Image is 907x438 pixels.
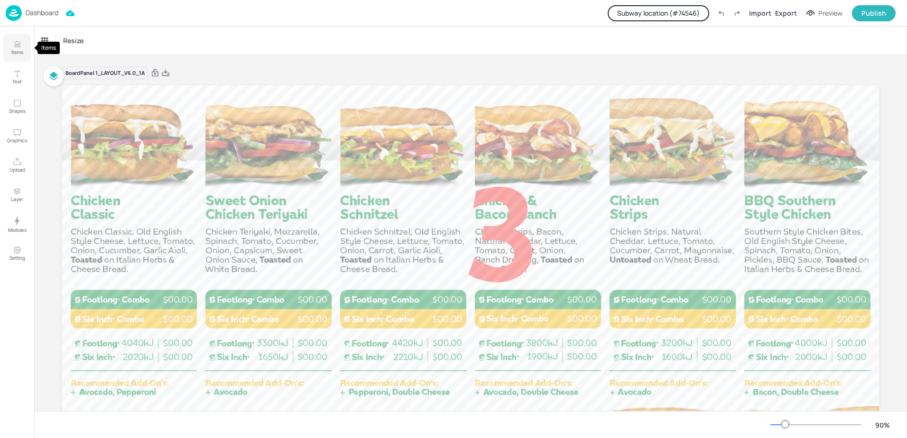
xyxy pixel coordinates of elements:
[861,8,886,18] div: Publish
[37,42,60,54] div: Items
[775,8,797,18] div: Export
[713,5,729,21] label: Undo (Ctrl + Z)
[608,5,709,21] button: Subway location (#74546)
[871,420,894,430] div: 90 %
[729,5,745,21] label: Redo (Ctrl + Y)
[62,67,148,80] div: Board Panel 1_LAYOUT_V6.0_1A
[467,143,539,324] span: 3
[801,6,848,20] button: Preview
[852,5,896,21] button: Publish
[818,8,842,18] div: Preview
[26,9,58,16] p: Dashboard
[6,5,22,21] img: logo-86c26b7e.jpg
[749,8,771,18] div: Import
[61,36,85,46] span: Resize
